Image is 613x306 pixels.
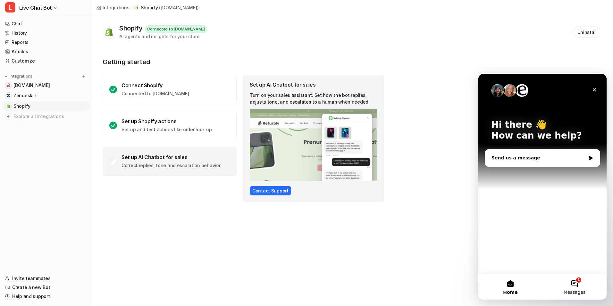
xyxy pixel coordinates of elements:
img: Shopify [6,104,10,108]
p: Zendesk [13,92,32,99]
img: Shopify [105,28,113,37]
img: Zendesk [6,94,10,98]
a: Explore all integrations [3,112,89,121]
span: L [5,2,15,13]
img: Shopify icon [135,6,139,9]
p: Shopify [141,4,158,11]
p: Turn on your sales assistant. Set how the bot replies, adjusts tone, and escalates to a human whe... [250,92,377,105]
a: Chat [3,19,89,28]
p: Set up and test actions like order look up [122,126,212,133]
span: Shopify [13,103,30,109]
img: zendesk email draft [250,109,377,181]
a: wovenwood.co.uk[DOMAIN_NAME] [3,81,89,90]
span: [DOMAIN_NAME] [13,82,50,89]
a: Invite teammates [3,274,89,283]
div: Set up Shopify actions [122,118,212,124]
span: Explore all integrations [13,111,87,122]
div: AI agents and insights for your store [119,33,207,40]
a: History [3,29,89,38]
p: ( [DOMAIN_NAME] ) [159,4,198,11]
div: Set up AI Chatbot for sales [122,154,220,160]
img: menu_add.svg [81,74,86,79]
a: Shopify iconShopify([DOMAIN_NAME]) [134,4,198,11]
a: Articles [3,47,89,56]
img: explore all integrations [5,113,12,120]
p: Correct replies, tone and escalation behavior [122,162,220,169]
div: Shopify [119,24,145,32]
a: Reports [3,38,89,47]
button: Integrations [3,73,34,80]
img: expand menu [4,74,8,79]
img: wovenwood.co.uk [6,83,10,87]
p: Getting started [103,58,385,66]
span: Live Chat Bot [19,3,52,12]
a: Integrations [96,4,130,11]
button: Contact Support [250,186,291,195]
a: Create a new Bot [3,283,89,292]
p: Connected to [122,90,189,97]
div: Set up AI Chatbot for sales [250,81,377,88]
div: Connected to [DOMAIN_NAME] [145,25,207,33]
span: / [131,5,133,11]
div: Integrations [103,4,130,11]
a: ShopifyShopify [3,102,89,111]
a: Help and support [3,292,89,301]
button: Uninstall [574,27,600,38]
div: Connect Shopify [122,82,189,89]
a: Customize [3,56,89,65]
iframe: Intercom live chat [478,74,607,300]
p: Integrations [10,74,32,79]
a: [DOMAIN_NAME] [153,91,189,96]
